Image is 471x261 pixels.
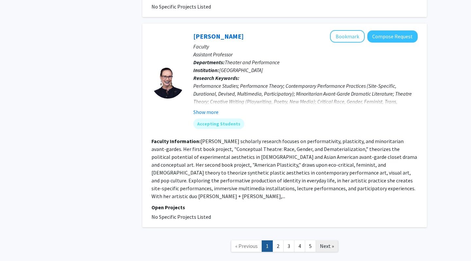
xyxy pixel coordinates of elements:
[193,32,244,40] a: [PERSON_NAME]
[367,30,418,43] button: Compose Request to Katie Schaag
[151,138,417,199] fg-read-more: [PERSON_NAME] scholarly research focuses on performativity, plasticity, and minoritarian avant-ga...
[283,240,294,252] a: 3
[193,67,219,73] b: Institution:
[262,240,273,252] a: 1
[219,67,263,73] span: [GEOGRAPHIC_DATA]
[151,3,211,10] span: No Specific Projects Listed
[151,214,211,220] span: No Specific Projects Listed
[320,243,334,249] span: Next »
[235,243,258,249] span: « Previous
[330,30,365,43] button: Add Katie Schaag to Bookmarks
[193,50,418,58] p: Assistant Professor
[193,59,225,65] b: Departments:
[225,59,280,65] span: Theater and Performance
[294,240,305,252] a: 4
[151,138,201,144] b: Faculty Information:
[193,108,218,116] button: Show more
[272,240,284,252] a: 2
[151,203,418,211] p: Open Projects
[193,119,244,129] mat-chip: Accepting Students
[193,43,418,50] p: Faculty
[193,75,239,81] b: Research Keywords:
[142,234,427,260] nav: Page navigation
[305,240,316,252] a: 5
[231,240,262,252] a: Previous Page
[5,232,28,256] iframe: Chat
[316,240,338,252] a: Next
[193,82,418,129] div: Performance Studies; Performance Theory; Contemporary Performance Practices (Site-Specific, Durat...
